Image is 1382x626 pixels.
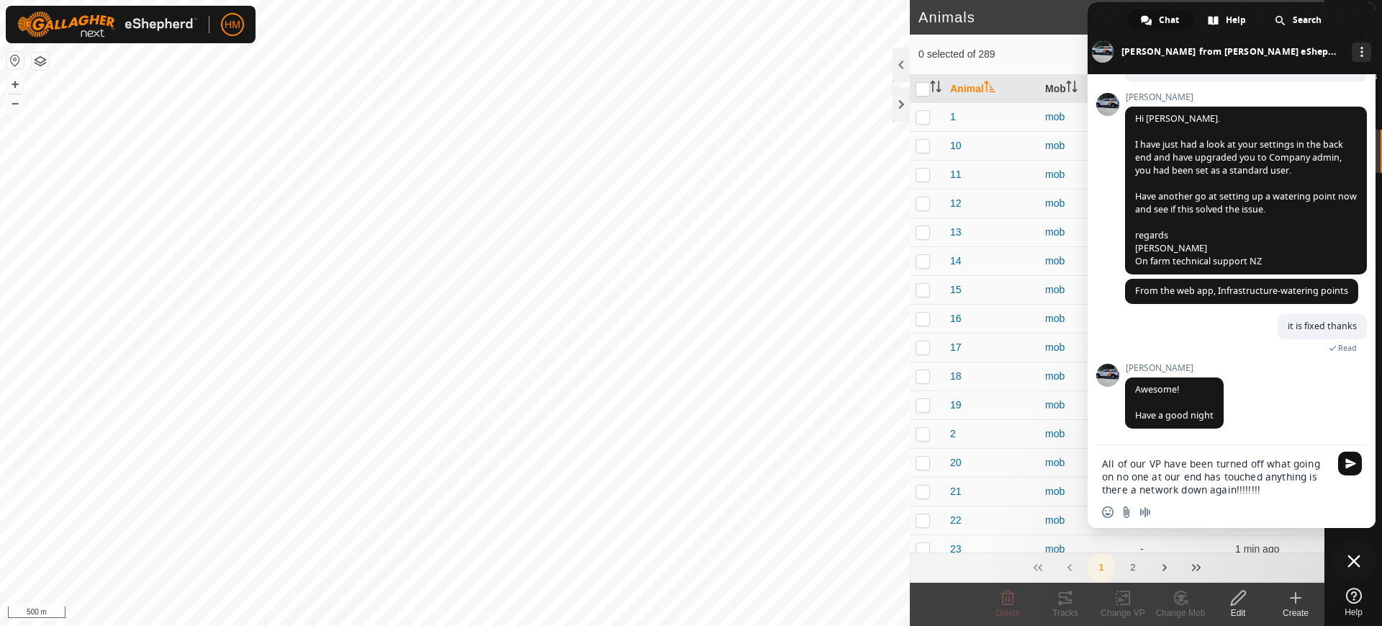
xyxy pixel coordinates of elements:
button: Last Page [1182,553,1211,582]
div: Close chat [1332,540,1376,583]
span: Help [1345,608,1363,617]
span: 14 [950,254,962,269]
span: Help [1226,9,1246,31]
span: it is fixed thanks [1288,320,1357,332]
span: 1 [950,109,956,125]
button: Map Layers [32,53,49,70]
span: 0 selected of 289 [918,47,1114,62]
span: Search [1293,9,1322,31]
div: Search [1262,9,1336,31]
span: 23 [950,542,962,557]
div: mob [1045,369,1129,384]
div: mob [1045,109,1129,125]
span: 13 [950,225,962,240]
a: Privacy Policy [398,607,452,620]
span: Insert an emoji [1102,506,1114,518]
img: Gallagher Logo [17,12,197,37]
span: 22 [950,513,962,528]
span: Chat [1159,9,1179,31]
button: 1 [1087,553,1116,582]
span: 2 [950,426,956,442]
span: 21 [950,484,962,499]
div: Change VP [1094,607,1152,620]
th: Mob [1039,75,1134,103]
div: mob [1045,282,1129,298]
p-sorticon: Activate to sort [1066,83,1078,94]
span: Send a file [1121,506,1132,518]
a: Contact Us [469,607,512,620]
div: mob [1045,484,1129,499]
span: Read [1338,343,1357,353]
span: Send [1338,452,1362,475]
span: 17 [950,340,962,355]
button: Next Page [1150,553,1179,582]
div: mob [1045,167,1129,182]
div: mob [1045,426,1129,442]
button: Reset Map [6,52,24,69]
span: 11 [950,167,962,182]
div: More channels [1352,43,1371,62]
div: mob [1045,340,1129,355]
div: Chat [1128,9,1193,31]
div: mob [1045,398,1129,413]
div: Help [1195,9,1260,31]
p-sorticon: Activate to sort [984,83,995,94]
span: HM [225,17,240,32]
div: Tracks [1036,607,1094,620]
th: Animal [944,75,1039,103]
span: Hi [PERSON_NAME]. I have just had a look at your settings in the back end and have upgraded you t... [1135,112,1357,267]
div: mob [1045,455,1129,470]
div: mob [1045,254,1129,269]
span: Audio message [1139,506,1151,518]
div: mob [1045,225,1129,240]
app-display-virtual-paddock-transition: - [1140,543,1144,555]
button: + [6,76,24,93]
span: Delete [995,608,1021,618]
div: mob [1045,542,1129,557]
span: [PERSON_NAME] [1125,363,1224,373]
span: 21 Sept 2025, 4:52 pm [1235,543,1279,555]
h2: Animals [918,9,1286,26]
span: [PERSON_NAME] [1125,92,1367,102]
span: 15 [950,282,962,298]
button: 2 [1119,553,1147,582]
span: 10 [950,138,962,153]
button: – [6,94,24,112]
span: 19 [950,398,962,413]
span: 16 [950,311,962,326]
textarea: Compose your message... [1102,457,1329,496]
span: Awesome! Have a good night [1135,383,1214,421]
span: 12 [950,196,962,211]
div: Change Mob [1152,607,1209,620]
div: Create [1267,607,1324,620]
span: From the web app, Infrastructure-watering points [1135,285,1348,297]
p-sorticon: Activate to sort [930,83,941,94]
a: Help [1325,582,1382,622]
div: mob [1045,138,1129,153]
span: 20 [950,455,962,470]
div: Edit [1209,607,1267,620]
div: mob [1045,311,1129,326]
div: mob [1045,196,1129,211]
div: mob [1045,513,1129,528]
span: 18 [950,369,962,384]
